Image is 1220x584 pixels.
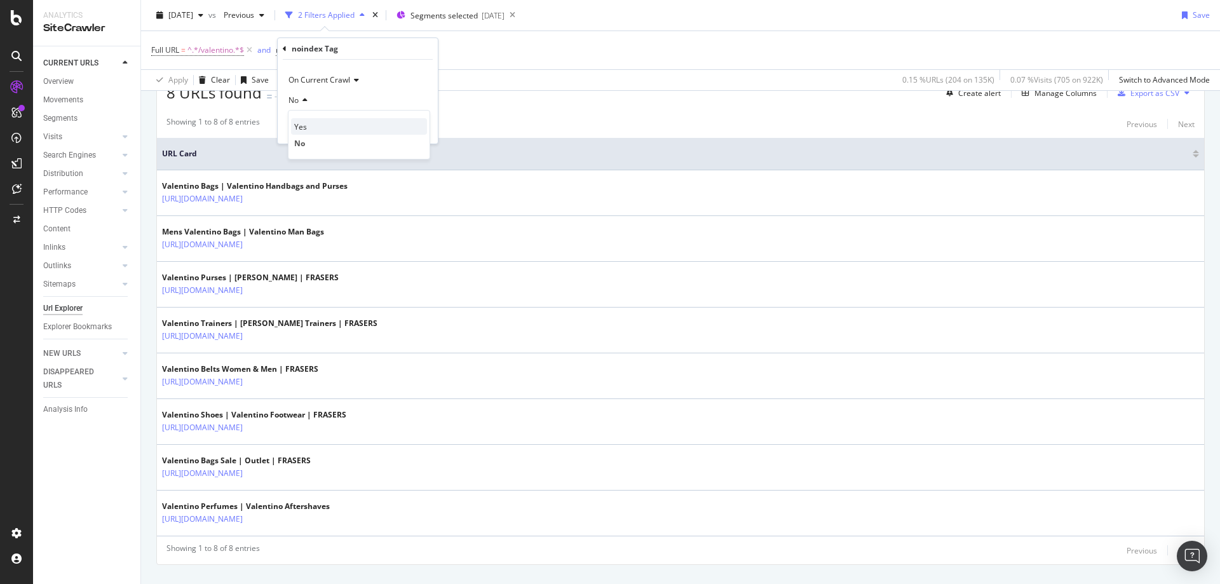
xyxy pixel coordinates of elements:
button: Create alert [941,83,1001,103]
div: Analytics [43,10,130,21]
button: [DATE] [151,5,208,25]
div: Switch to Advanced Mode [1119,74,1210,85]
button: Previous [219,5,269,25]
button: Previous [1127,116,1157,132]
div: 2 Filters Applied [298,10,355,20]
a: Explorer Bookmarks [43,320,132,334]
div: Visits [43,130,62,144]
span: Yes [294,121,307,132]
span: vs [208,10,219,20]
div: HTTP Codes [43,204,86,217]
div: noindex Tag [292,43,338,54]
div: 0.15 % URLs ( 204 on 135K ) [902,74,994,85]
span: noindex Tag [276,44,319,55]
span: Segments selected [410,10,478,21]
button: and [257,44,271,56]
a: [URL][DOMAIN_NAME] [162,421,243,434]
div: SiteCrawler [43,21,130,36]
a: [URL][DOMAIN_NAME] [162,513,243,526]
div: [DATE] [482,10,505,21]
a: Visits [43,130,119,144]
a: HTTP Codes [43,204,119,217]
a: [URL][DOMAIN_NAME] [162,330,243,343]
a: Inlinks [43,241,119,254]
div: Valentino Belts Women & Men | FRASERS [162,363,318,375]
div: Save [252,74,269,85]
div: 0.07 % Visits ( 705 on 922K ) [1010,74,1103,85]
button: Cancel [283,121,323,133]
div: Valentino Perfumes | Valentino Aftershaves [162,501,330,512]
button: Apply [151,70,188,90]
div: Performance [43,186,88,199]
div: Url Explorer [43,302,83,315]
button: Clear [194,70,230,90]
div: Analysis Info [43,403,88,416]
a: Sitemaps [43,278,119,291]
img: Equal [267,95,272,98]
div: Movements [43,93,83,107]
div: Segments [43,112,78,125]
div: CURRENT URLS [43,57,98,70]
div: Previous [1127,119,1157,130]
a: Url Explorer [43,302,132,315]
span: No [294,138,305,149]
div: Sitemaps [43,278,76,291]
span: 8 URLs found [166,82,262,103]
span: On Current Crawl [288,74,350,85]
span: = [181,44,186,55]
div: Create alert [958,88,1001,98]
div: NEW URLS [43,347,81,360]
div: Manage Columns [1034,88,1097,98]
span: ^.*/valentino.*$ [187,41,244,59]
a: Analysis Info [43,403,132,416]
button: Save [236,70,269,90]
div: Explorer Bookmarks [43,320,112,334]
button: Manage Columns [1017,85,1097,100]
div: Save [1193,10,1210,20]
div: Outlinks [43,259,71,273]
div: Mens Valentino Bags | Valentino Man Bags [162,226,324,238]
div: Search Engines [43,149,96,162]
div: Valentino Purses | [PERSON_NAME] | FRASERS [162,272,339,283]
a: Overview [43,75,132,88]
a: [URL][DOMAIN_NAME] [162,376,243,388]
div: Overview [43,75,74,88]
div: times [370,9,381,22]
span: Previous [219,10,254,20]
button: Next [1178,116,1195,132]
div: Next [1178,119,1195,130]
a: Search Engines [43,149,119,162]
a: Distribution [43,167,119,180]
div: Inlinks [43,241,65,254]
div: Clear [211,74,230,85]
div: Apply [168,74,188,85]
div: Valentino Bags | Valentino Handbags and Purses [162,180,348,192]
div: DISAPPEARED URLS [43,365,107,392]
div: Open Intercom Messenger [1177,541,1207,571]
a: NEW URLS [43,347,119,360]
div: and [257,44,271,55]
a: Outlinks [43,259,119,273]
a: [URL][DOMAIN_NAME] [162,193,243,205]
button: Segments selected[DATE] [391,5,505,25]
div: Showing 1 to 8 of 8 entries [166,116,260,132]
a: Content [43,222,132,236]
a: CURRENT URLS [43,57,119,70]
div: Distribution [43,167,83,180]
div: Valentino Trainers | [PERSON_NAME] Trainers | FRASERS [162,318,377,329]
button: 2 Filters Applied [280,5,370,25]
button: Switch to Advanced Mode [1114,70,1210,90]
a: Movements [43,93,132,107]
a: [URL][DOMAIN_NAME] [162,238,243,251]
span: No [288,95,299,105]
a: DISAPPEARED URLS [43,365,119,392]
a: Segments [43,112,132,125]
div: Export as CSV [1130,88,1179,98]
div: - [274,91,277,102]
button: Previous [1127,543,1157,558]
a: [URL][DOMAIN_NAME] [162,284,243,297]
span: 2025 Aug. 2nd [168,10,193,20]
div: Valentino Shoes | Valentino Footwear | FRASERS [162,409,346,421]
span: URL Card [162,148,1189,160]
div: Showing 1 to 8 of 8 entries [166,543,260,558]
